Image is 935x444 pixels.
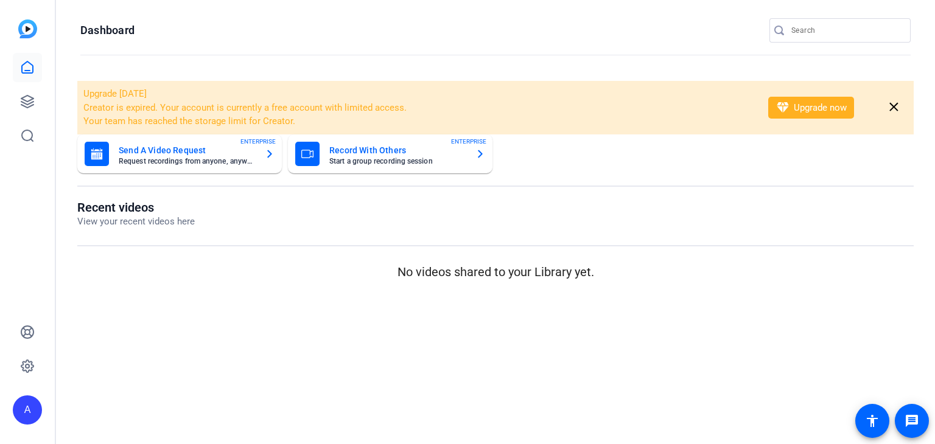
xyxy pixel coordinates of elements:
[83,114,752,128] li: Your team has reached the storage limit for Creator.
[905,414,919,428] mat-icon: message
[776,100,790,115] mat-icon: diamond
[768,97,854,119] button: Upgrade now
[80,23,135,38] h1: Dashboard
[329,158,466,165] mat-card-subtitle: Start a group recording session
[77,263,914,281] p: No videos shared to your Library yet.
[865,414,880,428] mat-icon: accessibility
[13,395,42,425] div: A
[240,137,276,146] span: ENTERPRISE
[77,134,282,173] button: Send A Video RequestRequest recordings from anyone, anywhereENTERPRISE
[791,23,901,38] input: Search
[886,100,902,115] mat-icon: close
[18,19,37,38] img: blue-gradient.svg
[83,88,147,99] span: Upgrade [DATE]
[77,215,195,229] p: View your recent videos here
[119,143,255,158] mat-card-title: Send A Video Request
[329,143,466,158] mat-card-title: Record With Others
[77,200,195,215] h1: Recent videos
[83,101,752,115] li: Creator is expired. Your account is currently a free account with limited access.
[288,134,492,173] button: Record With OthersStart a group recording sessionENTERPRISE
[119,158,255,165] mat-card-subtitle: Request recordings from anyone, anywhere
[451,137,486,146] span: ENTERPRISE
